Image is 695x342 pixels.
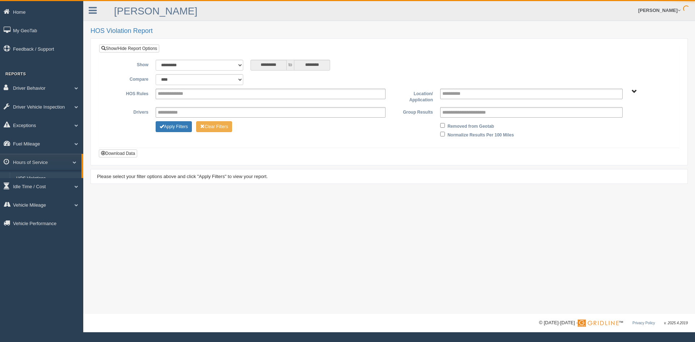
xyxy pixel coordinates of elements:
label: Drivers [105,107,152,116]
a: Show/Hide Report Options [99,45,159,52]
button: Change Filter Options [156,121,192,132]
label: Group Results [389,107,437,116]
h2: HOS Violation Report [90,28,688,35]
label: Removed from Geotab [447,121,494,130]
span: Please select your filter options above and click "Apply Filters" to view your report. [97,174,268,179]
label: Compare [105,74,152,83]
label: HOS Rules [105,89,152,97]
span: v. 2025.4.2019 [664,321,688,325]
div: © [DATE]-[DATE] - ™ [539,319,688,327]
label: Show [105,60,152,68]
button: Change Filter Options [196,121,232,132]
label: Normalize Results Per 100 Miles [447,130,514,139]
label: Location/ Application [389,89,437,104]
img: Gridline [578,320,619,327]
a: HOS Violations [13,172,81,185]
button: Download Data [99,149,137,157]
span: to [287,60,294,71]
a: Privacy Policy [632,321,655,325]
a: [PERSON_NAME] [114,5,197,17]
